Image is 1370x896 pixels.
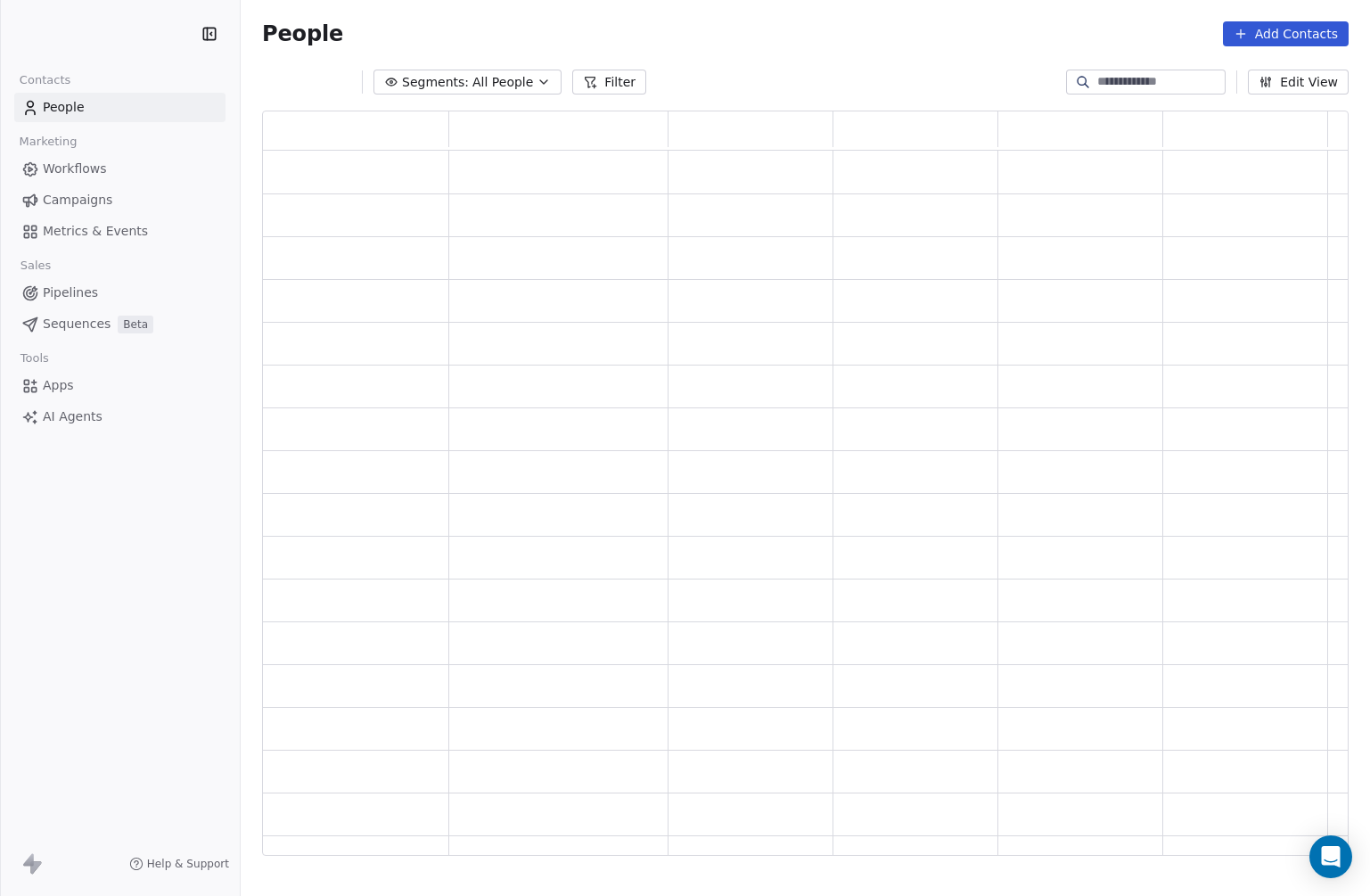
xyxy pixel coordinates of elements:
span: Contacts [12,67,78,94]
span: Sequences [43,315,111,333]
span: All People [472,73,533,92]
span: Marketing [12,128,85,155]
span: Beta [118,316,153,333]
a: Workflows [14,154,226,184]
a: SequencesBeta [14,309,226,339]
a: Help & Support [129,857,229,871]
span: AI Agents [43,407,103,426]
span: People [262,21,343,47]
span: Tools [12,345,56,372]
span: Help & Support [147,857,229,871]
a: Metrics & Events [14,217,226,246]
button: Filter [572,70,646,95]
div: Open Intercom Messenger [1309,835,1352,878]
span: Metrics & Events [43,222,148,241]
a: Apps [14,371,226,400]
span: Campaigns [43,191,112,210]
span: Sales [12,252,59,279]
a: Pipelines [14,278,226,308]
span: People [43,98,85,117]
a: People [14,93,226,122]
button: Edit View [1248,70,1349,95]
a: AI Agents [14,402,226,432]
a: Campaigns [14,185,226,215]
span: Workflows [43,160,107,178]
span: Pipelines [43,284,98,302]
span: Segments: [402,73,469,92]
span: Apps [43,376,74,395]
button: Add Contacts [1223,21,1349,46]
